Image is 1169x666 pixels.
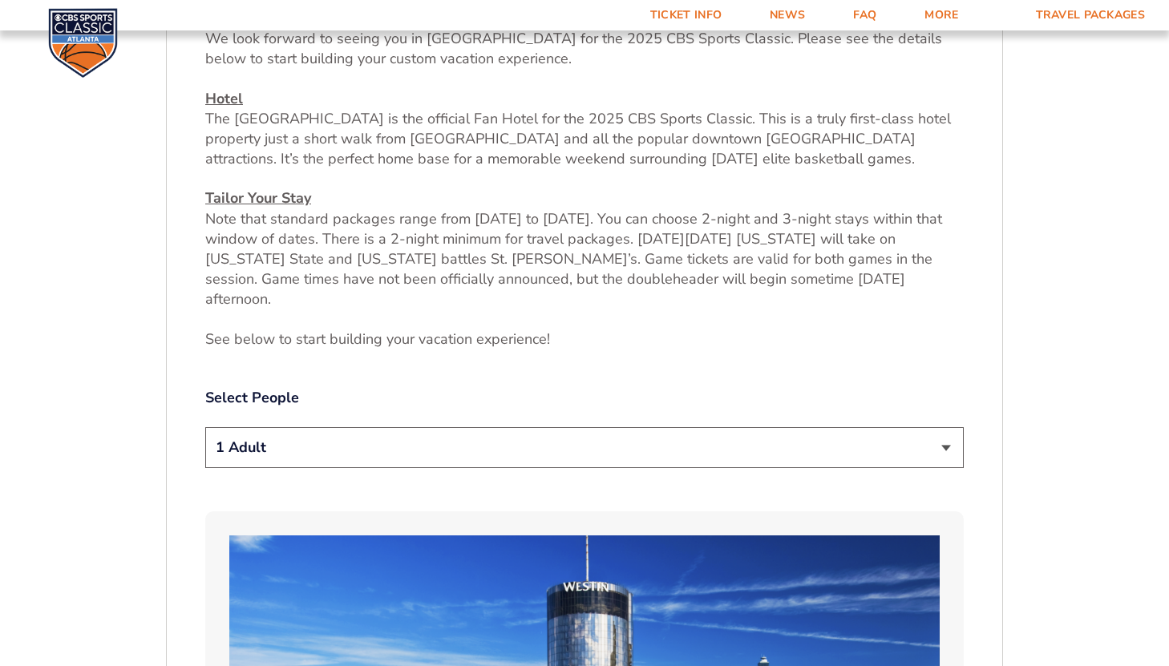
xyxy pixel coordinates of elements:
[205,29,964,69] p: We look forward to seeing you in [GEOGRAPHIC_DATA] for the 2025 CBS Sports Classic. Please see th...
[205,388,964,408] label: Select People
[48,8,118,78] img: CBS Sports Classic
[205,329,964,349] p: See below to start building your vacation experience!
[205,89,243,108] u: Hotel
[205,89,964,170] p: The [GEOGRAPHIC_DATA] is the official Fan Hotel for the 2025 CBS Sports Classic. This is a truly ...
[205,188,311,208] u: Tailor Your Stay
[205,188,964,309] p: Note that standard packages range from [DATE] to [DATE]. You can choose 2-night and 3-night stays...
